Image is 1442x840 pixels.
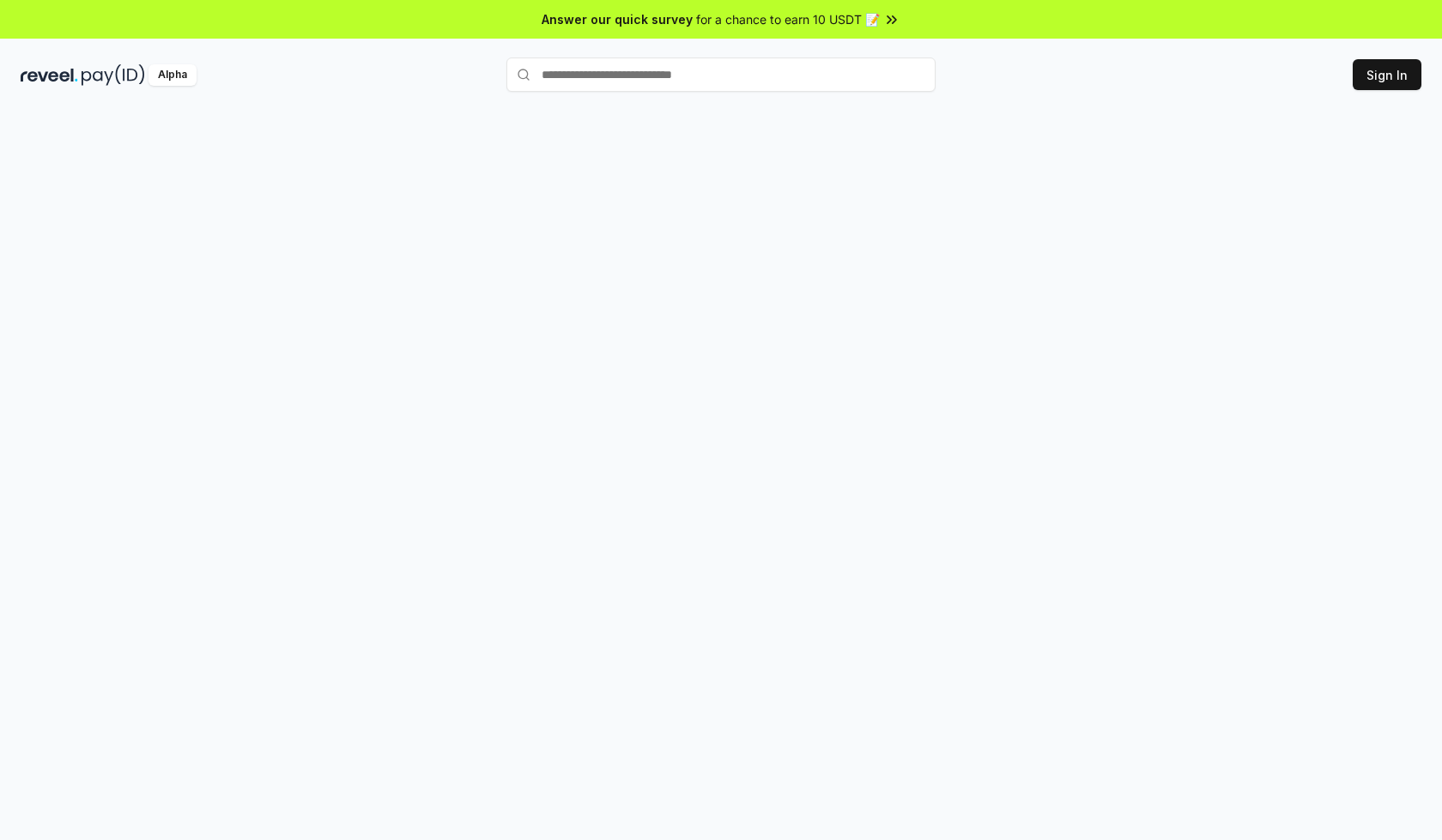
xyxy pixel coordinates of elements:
[696,10,880,28] span: for a chance to earn 10 USDT 📝
[1353,59,1421,90] button: Sign In
[542,10,693,28] span: Answer our quick survey
[82,64,145,86] img: pay_id
[148,64,197,86] div: Alpha
[21,64,78,86] img: reveel_dark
